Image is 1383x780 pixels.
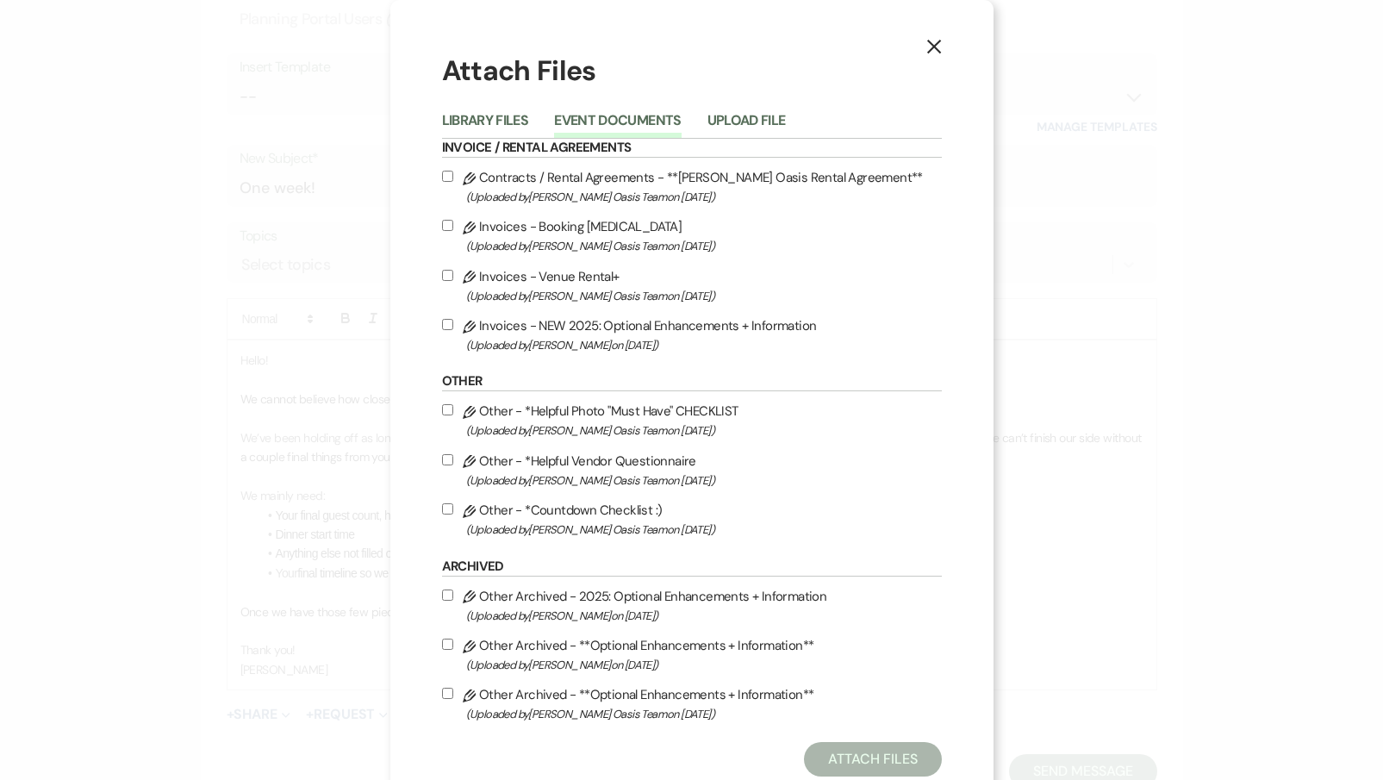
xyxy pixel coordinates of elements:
span: (Uploaded by [PERSON_NAME] Oasis Team on [DATE] ) [466,471,942,490]
label: Contracts / Rental Agreements - **[PERSON_NAME] Oasis Rental Agreement** [442,166,942,207]
input: Other Archived - 2025: Optional Enhancements + Information(Uploaded by[PERSON_NAME]on [DATE]) [442,590,453,601]
label: Other Archived - **Optional Enhancements + Information** [442,634,942,675]
input: Other - *Helpful Photo "Must Have" CHECKLIST(Uploaded by[PERSON_NAME] Oasis Teamon [DATE]) [442,404,453,415]
input: Other Archived - **Optional Enhancements + Information**(Uploaded by[PERSON_NAME] Oasis Teamon [D... [442,688,453,699]
span: (Uploaded by [PERSON_NAME] Oasis Team on [DATE] ) [466,520,942,540]
span: (Uploaded by [PERSON_NAME] on [DATE] ) [466,655,942,675]
input: Invoices - Venue Rental+(Uploaded by[PERSON_NAME] Oasis Teamon [DATE]) [442,270,453,281]
button: Attach Files [804,742,941,777]
button: Event Documents [554,114,681,138]
label: Other - *Helpful Vendor Questionnaire [442,450,942,490]
h6: Other [442,372,942,391]
input: Other - *Countdown Checklist :)(Uploaded by[PERSON_NAME] Oasis Teamon [DATE]) [442,503,453,515]
input: Other Archived - **Optional Enhancements + Information**(Uploaded by[PERSON_NAME]on [DATE]) [442,639,453,650]
span: (Uploaded by [PERSON_NAME] Oasis Team on [DATE] ) [466,187,942,207]
button: Upload File [707,114,786,138]
h6: Invoice / Rental Agreements [442,139,942,158]
span: (Uploaded by [PERSON_NAME] on [DATE] ) [466,335,942,355]
input: Invoices - Booking [MEDICAL_DATA](Uploaded by[PERSON_NAME] Oasis Teamon [DATE]) [442,220,453,231]
span: (Uploaded by [PERSON_NAME] on [DATE] ) [466,606,942,626]
button: Library Files [442,114,529,138]
label: Other - *Helpful Photo "Must Have" CHECKLIST [442,400,942,440]
label: Other Archived - **Optional Enhancements + Information** [442,683,942,724]
span: (Uploaded by [PERSON_NAME] Oasis Team on [DATE] ) [466,704,942,724]
label: Invoices - Booking [MEDICAL_DATA] [442,215,942,256]
input: Contracts / Rental Agreements - **[PERSON_NAME] Oasis Rental Agreement**(Uploaded by[PERSON_NAME]... [442,171,453,182]
label: Invoices - NEW 2025: Optional Enhancements + Information [442,315,942,355]
label: Other Archived - 2025: Optional Enhancements + Information [442,585,942,626]
input: Other - *Helpful Vendor Questionnaire(Uploaded by[PERSON_NAME] Oasis Teamon [DATE]) [442,454,453,465]
h1: Attach Files [442,52,942,90]
label: Invoices - Venue Rental+ [442,265,942,306]
span: (Uploaded by [PERSON_NAME] Oasis Team on [DATE] ) [466,236,942,256]
h6: Archived [442,558,942,577]
input: Invoices - NEW 2025: Optional Enhancements + Information(Uploaded by[PERSON_NAME]on [DATE]) [442,319,453,330]
label: Other - *Countdown Checklist :) [442,499,942,540]
span: (Uploaded by [PERSON_NAME] Oasis Team on [DATE] ) [466,286,942,306]
span: (Uploaded by [PERSON_NAME] Oasis Team on [DATE] ) [466,421,942,440]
